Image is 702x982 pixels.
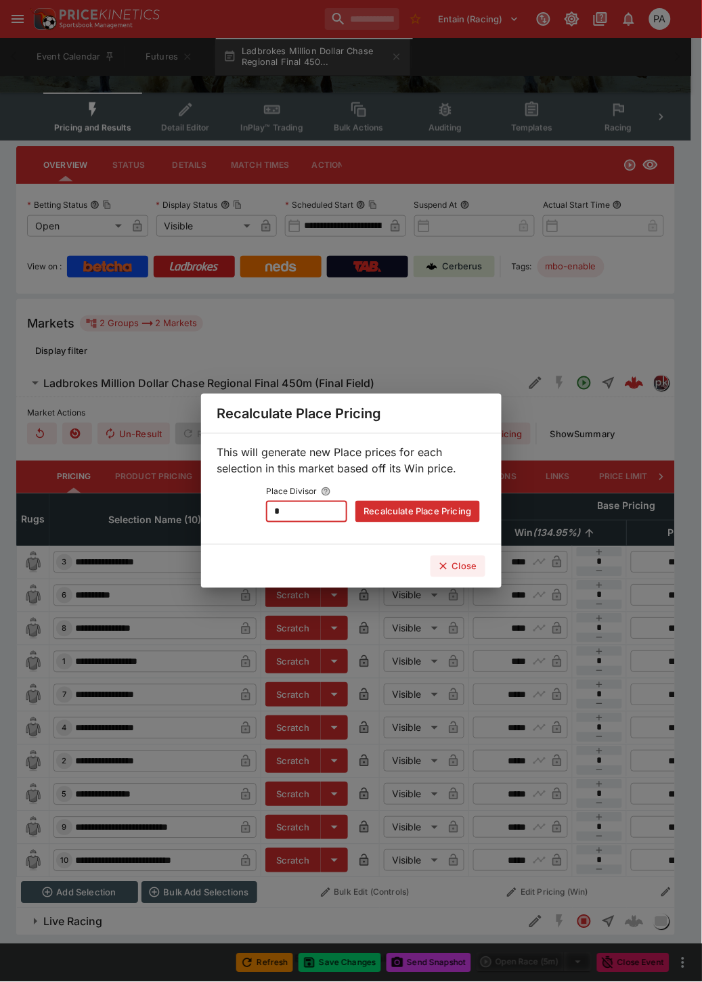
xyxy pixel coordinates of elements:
[217,445,485,477] p: This will generate new Place prices for each selection in this market based off its Win price.
[431,556,485,577] button: Close
[201,394,502,433] div: Recalculate Place Pricing
[355,501,479,522] button: Recalculate Place Pricing
[266,486,317,501] p: Place Divisor
[317,483,335,501] button: Value to divide Win prices by in order to calculate Place/Top 3 prices (Place = (Win - 1)/divisor...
